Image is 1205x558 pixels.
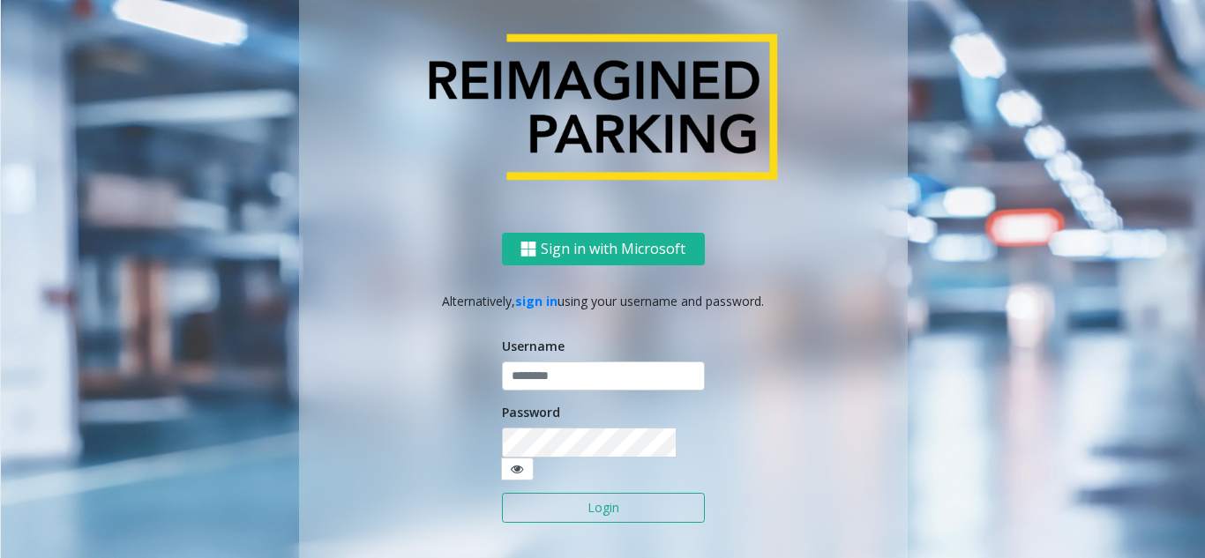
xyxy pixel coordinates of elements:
[502,403,560,421] label: Password
[502,493,705,523] button: Login
[515,293,558,309] a: sign in
[502,337,565,355] label: Username
[317,292,890,310] p: Alternatively, using your username and password.
[502,233,705,265] button: Sign in with Microsoft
